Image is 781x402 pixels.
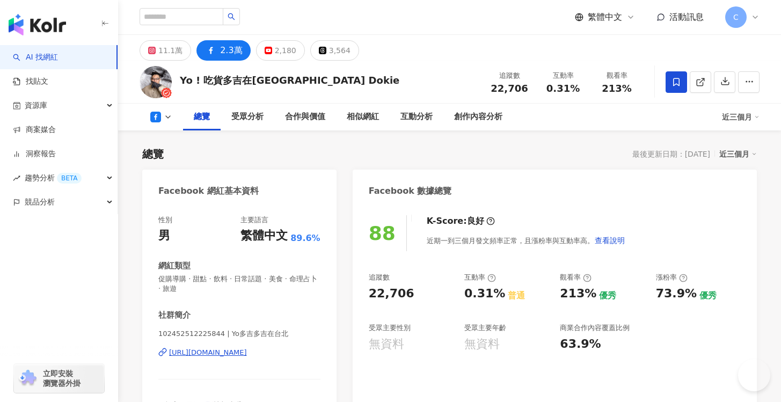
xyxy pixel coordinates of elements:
[158,274,320,294] span: 促購導購 · 甜點 · 飲料 · 日常話題 · 美食 · 命理占卜 · 旅遊
[140,66,172,98] img: KOL Avatar
[722,108,760,126] div: 近三個月
[669,12,704,22] span: 活動訊息
[596,70,637,81] div: 觀看率
[13,174,20,182] span: rise
[158,43,183,58] div: 11.1萬
[329,43,351,58] div: 3,564
[560,336,601,353] div: 63.9%
[719,147,757,161] div: 近三個月
[369,185,452,197] div: Facebook 數據總覽
[508,290,525,302] div: 普通
[427,215,495,227] div: K-Score :
[595,236,625,245] span: 查看說明
[733,11,739,23] span: C
[275,43,296,58] div: 2,180
[369,323,411,333] div: 受眾主要性別
[369,336,404,353] div: 無資料
[240,215,268,225] div: 主要語言
[427,230,625,251] div: 近期一到三個月發文頻率正常，且漲粉率與互動率高。
[13,76,48,87] a: 找貼文
[594,230,625,251] button: 查看說明
[142,147,164,162] div: 總覽
[464,323,506,333] div: 受眾主要年齡
[738,359,770,391] iframe: Help Scout Beacon - Open
[158,228,170,244] div: 男
[158,185,259,197] div: Facebook 網紅基本資料
[194,111,210,123] div: 總覽
[285,111,325,123] div: 合作與價值
[220,43,242,58] div: 2.3萬
[14,364,104,393] a: chrome extension立即安裝 瀏覽器外掛
[588,11,622,23] span: 繁體中文
[560,286,596,302] div: 213%
[158,310,191,321] div: 社群簡介
[310,40,359,61] button: 3,564
[13,149,56,159] a: 洞察報告
[543,70,583,81] div: 互動率
[17,370,38,387] img: chrome extension
[140,40,191,61] button: 11.1萬
[489,70,530,81] div: 追蹤數
[699,290,717,302] div: 優秀
[546,83,580,94] span: 0.31%
[369,286,414,302] div: 22,706
[13,52,58,63] a: searchAI 找網紅
[369,273,390,282] div: 追蹤數
[290,232,320,244] span: 89.6%
[158,329,320,339] span: 102452512225844 | Yo多吉多吉在台北
[57,173,82,184] div: BETA
[464,336,500,353] div: 無資料
[13,125,56,135] a: 商案媒合
[491,83,528,94] span: 22,706
[228,13,235,20] span: search
[560,323,630,333] div: 商業合作內容覆蓋比例
[180,74,399,87] div: Yo ! 吃貨多吉在[GEOGRAPHIC_DATA] Dokie
[158,348,320,357] a: [URL][DOMAIN_NAME]
[467,215,484,227] div: 良好
[43,369,81,388] span: 立即安裝 瀏覽器外掛
[560,273,592,282] div: 觀看率
[656,286,697,302] div: 73.9%
[454,111,502,123] div: 創作內容分析
[240,228,288,244] div: 繁體中文
[369,222,396,244] div: 88
[231,111,264,123] div: 受眾分析
[256,40,305,61] button: 2,180
[158,260,191,272] div: 網紅類型
[9,14,66,35] img: logo
[25,190,55,214] span: 競品分析
[464,286,505,302] div: 0.31%
[400,111,433,123] div: 互動分析
[158,215,172,225] div: 性別
[656,273,688,282] div: 漲粉率
[464,273,496,282] div: 互動率
[25,93,47,118] span: 資源庫
[25,166,82,190] span: 趨勢分析
[347,111,379,123] div: 相似網紅
[632,150,710,158] div: 最後更新日期：[DATE]
[169,348,247,357] div: [URL][DOMAIN_NAME]
[602,83,632,94] span: 213%
[196,40,250,61] button: 2.3萬
[599,290,616,302] div: 優秀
